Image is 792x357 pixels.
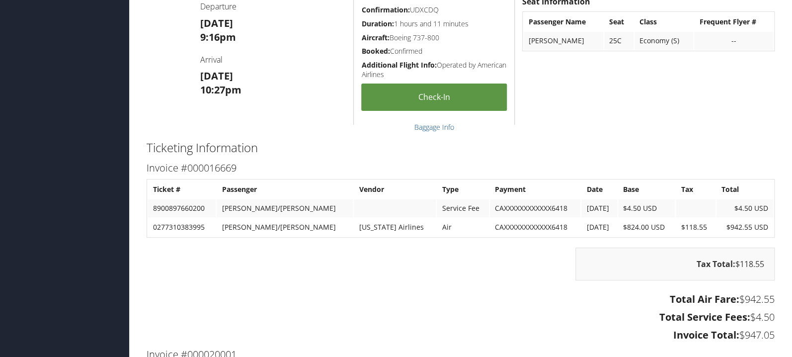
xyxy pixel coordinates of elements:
th: Type [437,180,489,198]
strong: Invoice Total: [673,328,739,342]
td: Service Fee [437,199,489,217]
h5: Confirmed [361,46,507,56]
td: Economy (S) [634,32,693,50]
th: Tax [676,180,715,198]
th: Date [581,180,617,198]
h5: UDXCDQ [361,5,507,15]
h3: $947.05 [147,328,775,342]
td: 0277310383995 [148,218,216,236]
strong: Booked: [361,46,390,56]
td: CAXXXXXXXXXXXX6418 [490,199,581,217]
h3: $4.50 [147,310,775,324]
strong: Total Air Fare: [670,292,739,306]
th: Class [634,13,693,31]
th: Frequent Flyer # [694,13,773,31]
td: [PERSON_NAME]/[PERSON_NAME] [217,199,353,217]
h3: Invoice #000016669 [147,161,775,175]
td: $118.55 [676,218,715,236]
strong: [DATE] [200,69,233,83]
a: Baggage Info [414,122,454,132]
td: $824.00 USD [618,218,675,236]
div: $118.55 [575,248,775,280]
th: Ticket # [148,180,216,198]
th: Vendor [354,180,436,198]
strong: Confirmation: [361,5,409,14]
td: [PERSON_NAME]/[PERSON_NAME] [217,218,353,236]
td: Air [437,218,489,236]
div: -- [699,36,768,45]
th: Payment [490,180,581,198]
td: $942.55 USD [716,218,773,236]
strong: 9:16pm [200,30,236,44]
a: Check-in [361,84,507,111]
td: 25C [604,32,634,50]
strong: Tax Total: [697,259,735,269]
th: Total [716,180,773,198]
strong: Aircraft: [361,33,389,42]
strong: [DATE] [200,16,233,30]
strong: Additional Flight Info: [361,60,436,70]
td: CAXXXXXXXXXXXX6418 [490,218,581,236]
td: [DATE] [581,218,617,236]
h4: Arrival [200,54,346,65]
td: 8900897660200 [148,199,216,217]
strong: Total Service Fees: [659,310,750,324]
h5: 1 hours and 11 minutes [361,19,507,29]
th: Passenger Name [524,13,603,31]
td: [US_STATE] Airlines [354,218,436,236]
h5: Operated by American Airlines [361,60,507,80]
strong: Duration: [361,19,394,28]
h2: Ticketing Information [147,139,775,156]
h5: Boeing 737-800 [361,33,507,43]
strong: 10:27pm [200,83,241,96]
td: $4.50 USD [618,199,675,217]
th: Seat [604,13,634,31]
h4: Departure [200,1,346,12]
h3: $942.55 [147,292,775,306]
td: [PERSON_NAME] [524,32,603,50]
th: Base [618,180,675,198]
td: $4.50 USD [716,199,773,217]
th: Passenger [217,180,353,198]
td: [DATE] [581,199,617,217]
